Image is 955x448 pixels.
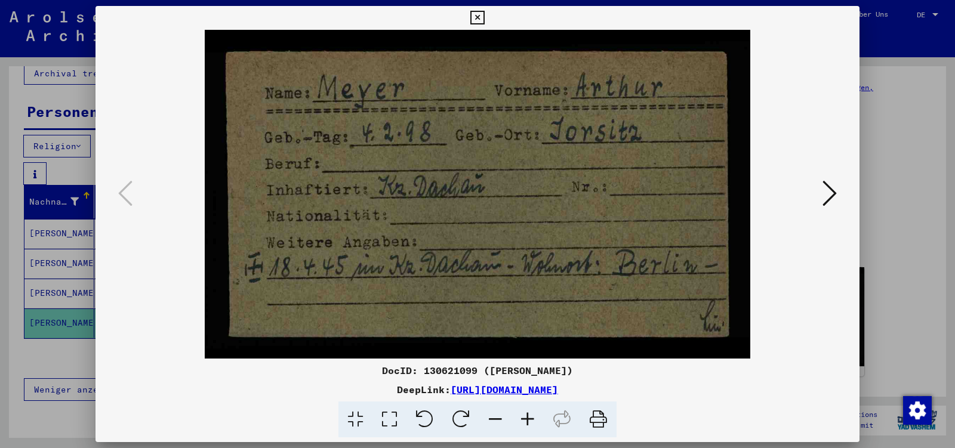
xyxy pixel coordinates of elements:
[903,396,932,425] img: Zustimmung ändern
[136,30,819,359] img: 001.jpg
[451,384,558,396] a: [URL][DOMAIN_NAME]
[95,382,860,397] div: DeepLink:
[95,363,860,378] div: DocID: 130621099 ([PERSON_NAME])
[902,396,931,424] div: Zustimmung ändern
